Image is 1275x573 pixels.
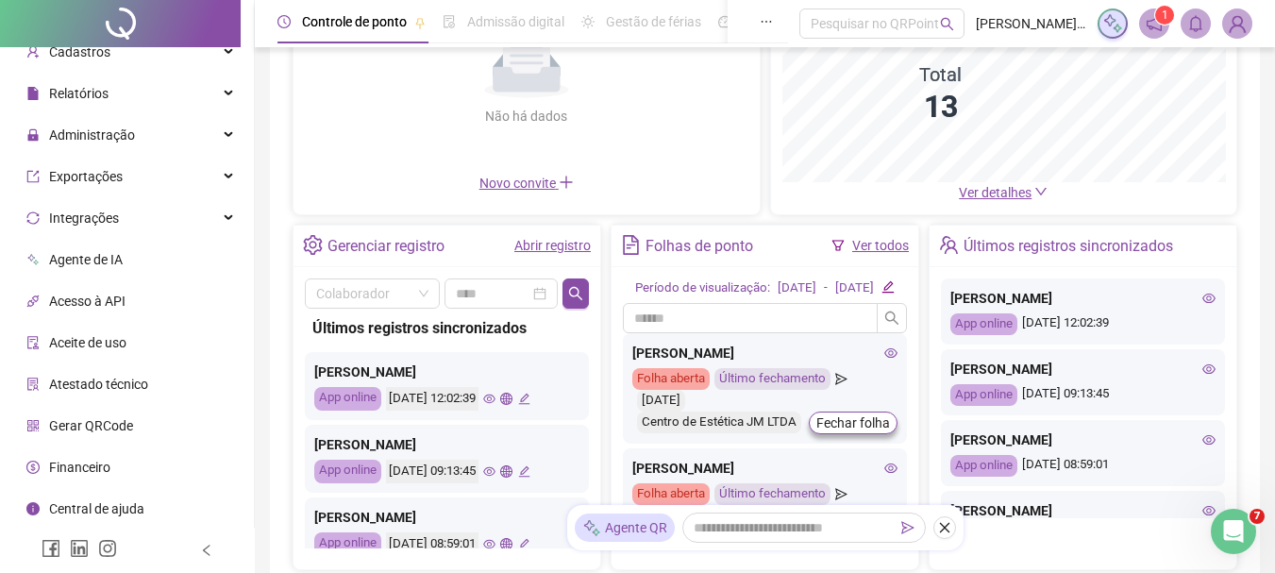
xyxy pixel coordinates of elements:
[646,230,753,262] div: Folhas de ponto
[49,127,135,143] span: Administração
[518,393,530,405] span: edit
[714,368,830,390] div: Último fechamento
[440,106,613,126] div: Não há dados
[312,316,581,340] div: Últimos registros sincronizados
[26,336,40,349] span: audit
[26,170,40,183] span: export
[835,368,847,390] span: send
[559,175,574,190] span: plus
[303,235,323,255] span: setting
[26,461,40,474] span: dollar
[884,346,898,360] span: eye
[582,518,601,538] img: sparkle-icon.fc2bf0ac1784a2077858766a79e2daf3.svg
[500,538,512,550] span: global
[26,128,40,142] span: lock
[901,521,914,534] span: send
[718,15,731,28] span: dashboard
[26,87,40,100] span: file
[314,434,579,455] div: [PERSON_NAME]
[467,14,564,29] span: Admissão digital
[835,278,874,298] div: [DATE]
[835,483,847,505] span: send
[386,460,478,483] div: [DATE] 09:13:45
[277,15,291,28] span: clock-circle
[1155,6,1174,25] sup: 1
[1202,504,1216,517] span: eye
[950,313,1216,335] div: [DATE] 12:02:39
[959,185,1048,200] a: Ver detalhes down
[831,239,845,252] span: filter
[26,502,40,515] span: info-circle
[1202,433,1216,447] span: eye
[49,169,123,184] span: Exportações
[26,419,40,432] span: qrcode
[386,532,478,556] div: [DATE] 08:59:01
[1187,15,1204,32] span: bell
[950,384,1216,406] div: [DATE] 09:13:45
[632,458,898,479] div: [PERSON_NAME]
[964,230,1173,262] div: Últimos registros sincronizados
[940,17,954,31] span: search
[483,393,495,405] span: eye
[950,313,1017,335] div: App online
[314,460,381,483] div: App online
[816,413,890,433] span: Fechar folha
[518,465,530,478] span: edit
[852,238,909,253] a: Ver todos
[49,460,110,475] span: Financeiro
[479,176,574,191] span: Novo convite
[327,230,445,262] div: Gerenciar registro
[950,288,1216,309] div: [PERSON_NAME]
[49,211,119,226] span: Integrações
[1202,292,1216,305] span: eye
[976,13,1086,34] span: [PERSON_NAME] - [PERSON_NAME]
[621,235,641,255] span: file-text
[938,521,951,534] span: close
[200,544,213,557] span: left
[1223,9,1251,38] img: 64855
[42,539,60,558] span: facebook
[884,311,899,326] span: search
[950,455,1017,477] div: App online
[26,211,40,225] span: sync
[632,483,710,505] div: Folha aberta
[70,539,89,558] span: linkedin
[314,387,381,411] div: App online
[49,335,126,350] span: Aceite de uso
[1202,362,1216,376] span: eye
[568,286,583,301] span: search
[483,465,495,478] span: eye
[302,14,407,29] span: Controle de ponto
[26,45,40,59] span: user-add
[581,15,595,28] span: sun
[49,377,148,392] span: Atestado técnico
[483,538,495,550] span: eye
[809,412,898,434] button: Fechar folha
[1250,509,1265,524] span: 7
[49,294,126,309] span: Acesso à API
[26,378,40,391] span: solution
[824,278,828,298] div: -
[884,462,898,475] span: eye
[1146,15,1163,32] span: notification
[881,280,894,293] span: edit
[959,185,1032,200] span: Ver detalhes
[637,390,685,412] div: [DATE]
[26,295,40,308] span: api
[98,539,117,558] span: instagram
[1211,509,1256,554] iframe: Intercom live chat
[778,278,816,298] div: [DATE]
[500,393,512,405] span: global
[314,507,579,528] div: [PERSON_NAME]
[632,343,898,363] div: [PERSON_NAME]
[714,483,830,505] div: Último fechamento
[49,418,133,433] span: Gerar QRCode
[1162,8,1168,22] span: 1
[518,538,530,550] span: edit
[500,465,512,478] span: global
[950,384,1017,406] div: App online
[637,412,801,433] div: Centro de Estética JM LTDA
[1034,185,1048,198] span: down
[760,15,773,28] span: ellipsis
[49,86,109,101] span: Relatórios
